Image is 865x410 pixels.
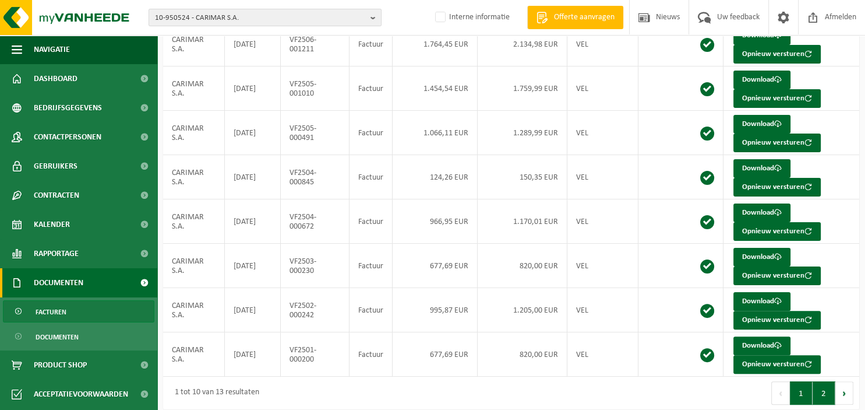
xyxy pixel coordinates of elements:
[733,267,821,285] button: Opnieuw versturen
[349,199,393,244] td: Factuur
[733,292,790,311] a: Download
[34,351,87,380] span: Product Shop
[567,111,638,155] td: VEL
[478,332,567,377] td: 820,00 EUR
[163,22,225,66] td: CARIMAR S.A.
[281,111,349,155] td: VF2505-000491
[3,300,154,323] a: Facturen
[733,89,821,108] button: Opnieuw versturen
[733,159,790,178] a: Download
[393,199,478,244] td: 966,95 EUR
[349,22,393,66] td: Factuur
[567,288,638,332] td: VEL
[551,12,617,23] span: Offerte aanvragen
[34,64,77,93] span: Dashboard
[478,66,567,111] td: 1.759,99 EUR
[349,288,393,332] td: Factuur
[34,181,79,210] span: Contracten
[281,332,349,377] td: VF2501-000200
[733,178,821,197] button: Opnieuw versturen
[163,66,225,111] td: CARIMAR S.A.
[225,332,281,377] td: [DATE]
[393,288,478,332] td: 995,87 EUR
[393,111,478,155] td: 1.066,11 EUR
[36,326,79,348] span: Documenten
[835,381,853,405] button: Next
[771,381,790,405] button: Previous
[393,244,478,288] td: 677,69 EUR
[478,111,567,155] td: 1.289,99 EUR
[169,383,259,404] div: 1 tot 10 van 13 resultaten
[349,155,393,199] td: Factuur
[393,332,478,377] td: 677,69 EUR
[733,71,790,89] a: Download
[433,9,510,26] label: Interne informatie
[567,199,638,244] td: VEL
[349,244,393,288] td: Factuur
[3,325,154,348] a: Documenten
[281,288,349,332] td: VF2502-000242
[733,204,790,222] a: Download
[393,155,478,199] td: 124,26 EUR
[155,9,366,27] span: 10-950524 - CARIMAR S.A.
[34,239,79,268] span: Rapportage
[478,199,567,244] td: 1.170,01 EUR
[163,288,225,332] td: CARIMAR S.A.
[567,155,638,199] td: VEL
[733,355,821,374] button: Opnieuw versturen
[149,9,382,26] button: 10-950524 - CARIMAR S.A.
[225,199,281,244] td: [DATE]
[225,22,281,66] td: [DATE]
[393,66,478,111] td: 1.454,54 EUR
[733,45,821,64] button: Opnieuw versturen
[36,301,66,323] span: Facturen
[34,93,102,122] span: Bedrijfsgegevens
[478,22,567,66] td: 2.134,98 EUR
[733,222,821,241] button: Opnieuw versturen
[813,381,835,405] button: 2
[349,66,393,111] td: Factuur
[478,244,567,288] td: 820,00 EUR
[225,244,281,288] td: [DATE]
[34,35,70,64] span: Navigatie
[225,288,281,332] td: [DATE]
[281,66,349,111] td: VF2505-001010
[527,6,623,29] a: Offerte aanvragen
[733,248,790,267] a: Download
[567,332,638,377] td: VEL
[478,155,567,199] td: 150,35 EUR
[733,134,821,152] button: Opnieuw versturen
[393,22,478,66] td: 1.764,45 EUR
[225,111,281,155] td: [DATE]
[281,22,349,66] td: VF2506-001211
[281,199,349,244] td: VF2504-000672
[733,26,790,45] a: Download
[478,288,567,332] td: 1.205,00 EUR
[225,66,281,111] td: [DATE]
[34,122,101,152] span: Contactpersonen
[567,22,638,66] td: VEL
[34,268,83,297] span: Documenten
[225,155,281,199] td: [DATE]
[733,115,790,134] a: Download
[163,332,225,377] td: CARIMAR S.A.
[34,152,77,181] span: Gebruikers
[567,66,638,111] td: VEL
[281,244,349,288] td: VF2503-000230
[733,337,790,355] a: Download
[163,244,225,288] td: CARIMAR S.A.
[163,155,225,199] td: CARIMAR S.A.
[733,311,821,330] button: Opnieuw versturen
[34,210,70,239] span: Kalender
[567,244,638,288] td: VEL
[349,332,393,377] td: Factuur
[163,199,225,244] td: CARIMAR S.A.
[790,381,813,405] button: 1
[281,155,349,199] td: VF2504-000845
[34,380,128,409] span: Acceptatievoorwaarden
[349,111,393,155] td: Factuur
[163,111,225,155] td: CARIMAR S.A.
